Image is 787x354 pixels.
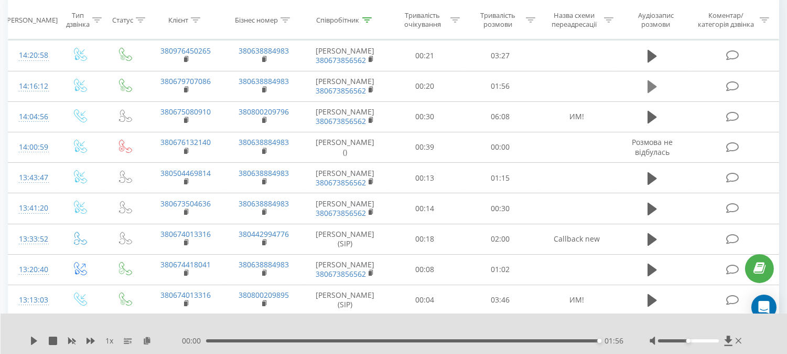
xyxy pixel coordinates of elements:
[303,193,387,224] td: [PERSON_NAME]
[160,229,211,239] a: 380674013316
[632,137,673,157] span: Розмова не відбулась
[112,15,133,24] div: Статус
[316,116,366,126] a: 380673856562
[462,254,538,285] td: 01:02
[387,193,463,224] td: 00:14
[19,137,46,158] div: 14:00:59
[19,76,46,97] div: 14:16:12
[462,163,538,193] td: 01:15
[160,137,211,147] a: 380676132140
[160,107,211,117] a: 380675080910
[160,290,211,300] a: 380674013316
[387,163,463,193] td: 00:13
[160,76,211,86] a: 380679707086
[626,11,686,29] div: Аудіозапис розмови
[160,46,211,56] a: 380976450265
[462,101,538,132] td: 06:08
[597,339,601,343] div: Accessibility label
[387,224,463,254] td: 00:18
[235,15,278,24] div: Бізнес номер
[19,259,46,280] div: 13:20:40
[160,259,211,269] a: 380674418041
[303,40,387,71] td: [PERSON_NAME]
[462,132,538,162] td: 00:00
[303,163,387,193] td: [PERSON_NAME]
[303,224,387,254] td: [PERSON_NAME] (SIP)
[316,178,366,188] a: 380673856562
[239,137,289,147] a: 380638884983
[397,11,448,29] div: Тривалість очікування
[316,208,366,218] a: 380673856562
[538,224,616,254] td: Callback new
[182,336,206,346] span: 00:00
[696,11,757,29] div: Коментар/категорія дзвінка
[19,107,46,127] div: 14:04:56
[303,101,387,132] td: [PERSON_NAME]
[387,71,463,101] td: 00:20
[168,15,188,24] div: Клієнт
[751,295,777,320] div: Open Intercom Messenger
[160,168,211,178] a: 380504469814
[317,15,360,24] div: Співробітник
[387,254,463,285] td: 00:08
[316,269,366,279] a: 380673856562
[472,11,523,29] div: Тривалість розмови
[105,336,113,346] span: 1 x
[387,132,463,162] td: 00:39
[387,101,463,132] td: 00:30
[19,229,46,249] div: 13:33:52
[19,45,46,66] div: 14:20:58
[303,71,387,101] td: [PERSON_NAME]
[462,71,538,101] td: 01:56
[239,46,289,56] a: 380638884983
[387,285,463,315] td: 00:04
[239,76,289,86] a: 380638884983
[462,224,538,254] td: 02:00
[19,168,46,188] div: 13:43:47
[462,285,538,315] td: 03:46
[538,285,616,315] td: ИМ!
[686,339,691,343] div: Accessibility label
[19,290,46,310] div: 13:13:03
[316,86,366,96] a: 380673856562
[239,168,289,178] a: 380638884983
[303,254,387,285] td: [PERSON_NAME]
[239,259,289,269] a: 380638884983
[316,55,366,65] a: 380673856562
[538,101,616,132] td: ИМ!
[19,198,46,218] div: 13:41:20
[239,199,289,209] a: 380638884983
[5,15,58,24] div: [PERSON_NAME]
[239,107,289,117] a: 380800209796
[303,285,387,315] td: [PERSON_NAME] (SIP)
[303,132,387,162] td: [PERSON_NAME] ()
[605,336,623,346] span: 01:56
[462,40,538,71] td: 03:27
[239,229,289,239] a: 380442994776
[160,199,211,209] a: 380673504636
[462,193,538,224] td: 00:30
[66,11,90,29] div: Тип дзвінка
[387,40,463,71] td: 00:21
[547,11,601,29] div: Назва схеми переадресації
[239,290,289,300] a: 380800209895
